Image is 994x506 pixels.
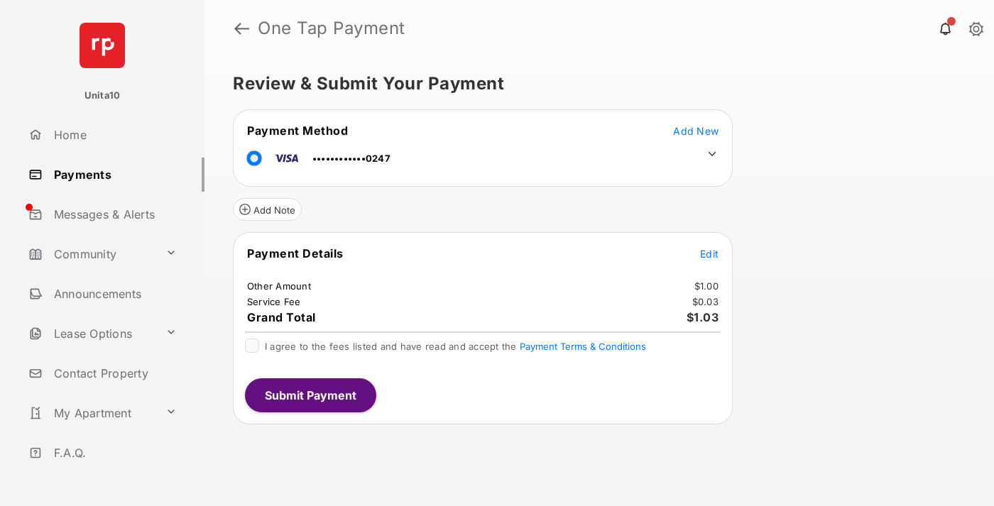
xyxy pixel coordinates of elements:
span: Grand Total [247,310,316,324]
span: ••••••••••••0247 [312,153,390,164]
span: I agree to the fees listed and have read and accept the [265,341,646,352]
a: Payments [23,158,204,192]
img: svg+xml;base64,PHN2ZyB4bWxucz0iaHR0cDovL3d3dy53My5vcmcvMjAwMC9zdmciIHdpZHRoPSI2NCIgaGVpZ2h0PSI2NC... [80,23,125,68]
p: Unita10 [84,89,121,103]
td: Service Fee [246,295,302,308]
td: $1.00 [694,280,719,292]
span: Payment Method [247,123,348,138]
td: $0.03 [692,295,719,308]
span: $1.03 [687,310,719,324]
span: Add New [673,125,719,137]
strong: One Tap Payment [258,20,405,37]
a: F.A.Q. [23,436,204,470]
button: I agree to the fees listed and have read and accept the [520,341,646,352]
a: Lease Options [23,317,160,351]
h5: Review & Submit Your Payment [233,75,954,92]
a: Community [23,237,160,271]
a: Announcements [23,277,204,311]
a: Messages & Alerts [23,197,204,231]
button: Submit Payment [245,378,376,412]
span: Edit [700,248,719,260]
button: Add Note [233,198,302,221]
button: Add New [673,123,719,138]
a: My Apartment [23,396,160,430]
span: Payment Details [247,246,344,260]
a: Home [23,118,204,152]
td: Other Amount [246,280,312,292]
a: Contact Property [23,356,204,390]
button: Edit [700,246,719,260]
